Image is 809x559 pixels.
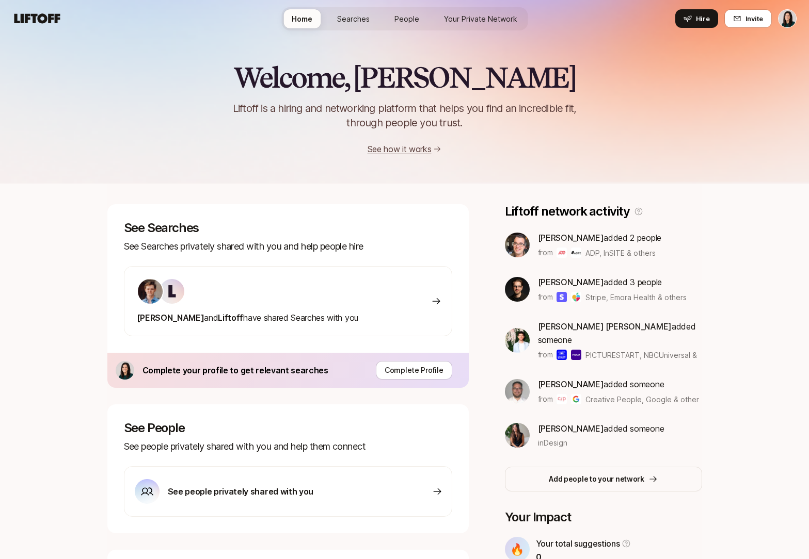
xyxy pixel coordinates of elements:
p: Liftoff is a hiring and networking platform that helps you find an incredible fit, through people... [220,101,590,130]
button: Invite [724,9,772,28]
img: Creative People [557,394,567,404]
p: added 2 people [538,231,661,244]
p: from [538,349,553,361]
p: Your total suggestions [536,537,620,550]
img: c551205c_2ef0_4c80_93eb_6f7da1791649.jpg [505,233,530,257]
span: [PERSON_NAME] [538,277,604,287]
span: Stripe, Emora Health & others [585,292,687,303]
img: Stripe [557,292,567,302]
img: Emora Health [571,292,581,302]
span: Liftoff [218,313,243,323]
span: and [204,313,218,323]
a: Your Private Network [436,9,526,28]
span: [PERSON_NAME] [137,313,204,323]
p: See Searches [124,221,452,235]
button: Eleanor Morgan [778,9,797,28]
p: See People [124,421,452,435]
p: from [538,291,553,303]
button: Add people to your network [505,467,702,491]
a: See how it works [368,144,432,154]
p: Add people to your network [549,473,644,485]
img: Eleanor Morgan [779,10,796,27]
p: Complete your profile to get relevant searches [142,364,328,377]
p: Your Impact [505,510,702,524]
p: added 3 people [538,275,687,289]
img: NBCUniversal [571,350,581,360]
img: 4a9db8b1_a928_4c3b_b6b3_637aca108a75.jfif [116,361,134,380]
span: [PERSON_NAME] [538,233,604,243]
img: InSITE [571,248,581,258]
p: added someone [538,320,702,347]
img: ACg8ocLkLr99FhTl-kK-fHkDFhetpnfS0fTAm4rmr9-oxoZ0EDUNs14=s160-c [505,277,530,302]
span: Your Private Network [444,13,517,24]
a: People [386,9,427,28]
img: PICTURESTART [557,350,567,360]
img: ACg8ocKIuO9-sklR2KvA8ZVJz4iZ_g9wtBiQREC3t8A94l4CTg=s160-c [160,279,184,304]
button: Hire [675,9,718,28]
p: See people privately shared with you [168,485,313,498]
img: abaaee66_70d6_4cd8_bbf0_4431664edd7e.jpg [505,379,530,404]
a: Searches [329,9,378,28]
a: Home [283,9,321,28]
span: Hire [696,13,710,24]
p: from [538,246,553,259]
h2: Welcome, [PERSON_NAME] [233,62,576,93]
img: Google [571,394,581,404]
p: added someone [538,377,700,391]
span: Searches [337,13,370,24]
span: ADP, InSITE & others [585,248,656,258]
p: Liftoff network activity [505,204,630,219]
img: ADP [557,248,567,258]
img: 14c26f81_4384_478d_b376_a1ca6885b3c1.jpg [505,328,530,353]
p: added someone [538,422,664,435]
span: [PERSON_NAME] [538,423,604,434]
span: have shared Searches with you [137,313,358,323]
p: from [538,393,553,405]
img: 3263d9e2_344a_4053_b33f_6d0678704667.jpg [138,279,163,304]
p: Complete Profile [385,364,443,376]
span: Creative People, Google & others [585,394,699,405]
span: Home [292,13,312,24]
button: Complete Profile [376,361,452,380]
img: 33ee49e1_eec9_43f1_bb5d_6b38e313ba2b.jpg [505,423,530,448]
span: [PERSON_NAME] [538,379,604,389]
p: See people privately shared with you and help them connect [124,439,452,454]
p: See Searches privately shared with you and help people hire [124,239,452,254]
span: Invite [745,13,763,24]
span: [PERSON_NAME] [PERSON_NAME] [538,321,672,332]
span: PICTURESTART, NBCUniversal & others [585,351,721,359]
span: in Design [538,437,567,448]
span: People [394,13,419,24]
